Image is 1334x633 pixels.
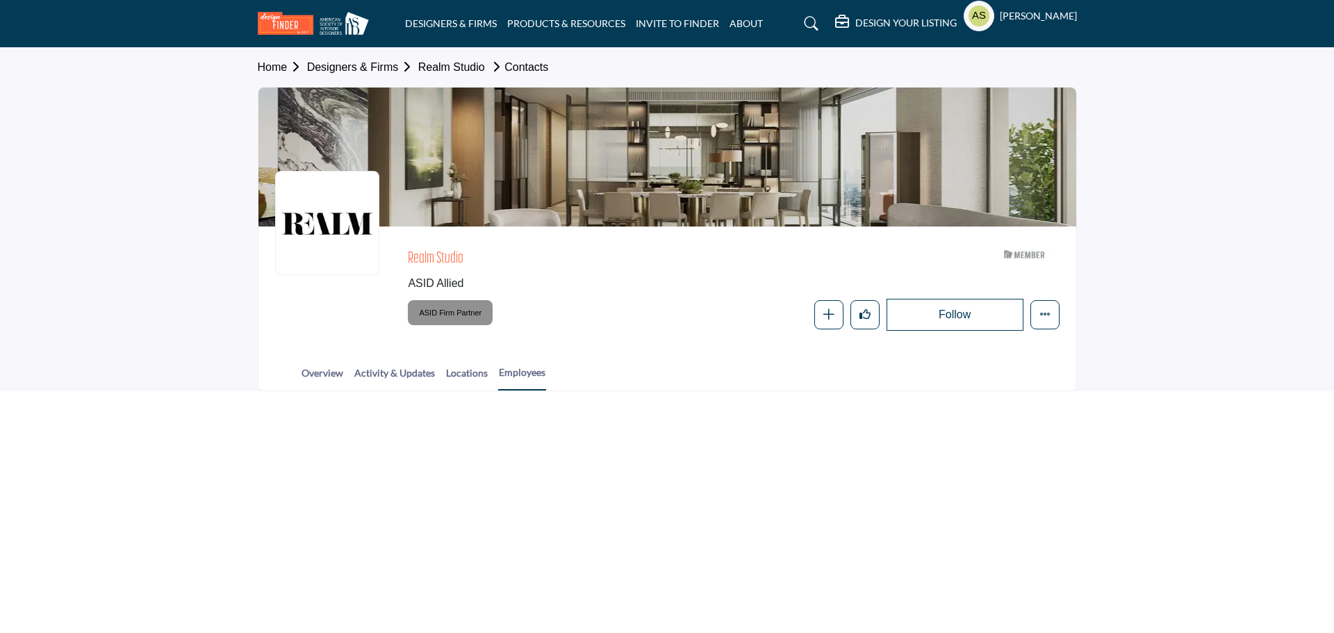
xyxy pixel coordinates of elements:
[301,365,344,390] a: Overview
[408,275,853,292] span: ASID Allied
[791,13,827,35] a: Search
[964,1,994,31] button: Show hide supplier dropdown
[1030,300,1060,329] button: More details
[413,304,487,322] span: ASID Firm Partner
[307,61,418,73] a: Designers & Firms
[498,365,546,391] a: Employees
[835,15,957,32] div: DESIGN YOUR LISTING
[408,250,790,268] h2: Realm Studio
[258,12,376,35] img: site Logo
[258,61,307,73] a: Home
[636,17,719,29] a: INVITE TO FINDER
[994,247,1056,263] img: ASID Members
[887,299,1023,331] button: Follow
[507,17,625,29] a: PRODUCTS & RESOURCES
[1000,9,1077,23] h5: [PERSON_NAME]
[405,17,497,29] a: DESIGNERS & FIRMS
[855,17,957,29] h5: DESIGN YOUR LISTING
[445,365,488,390] a: Locations
[354,365,436,390] a: Activity & Updates
[418,61,485,73] a: Realm Studio
[730,17,763,29] a: ABOUT
[850,300,880,329] button: Like
[488,61,548,73] a: Contacts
